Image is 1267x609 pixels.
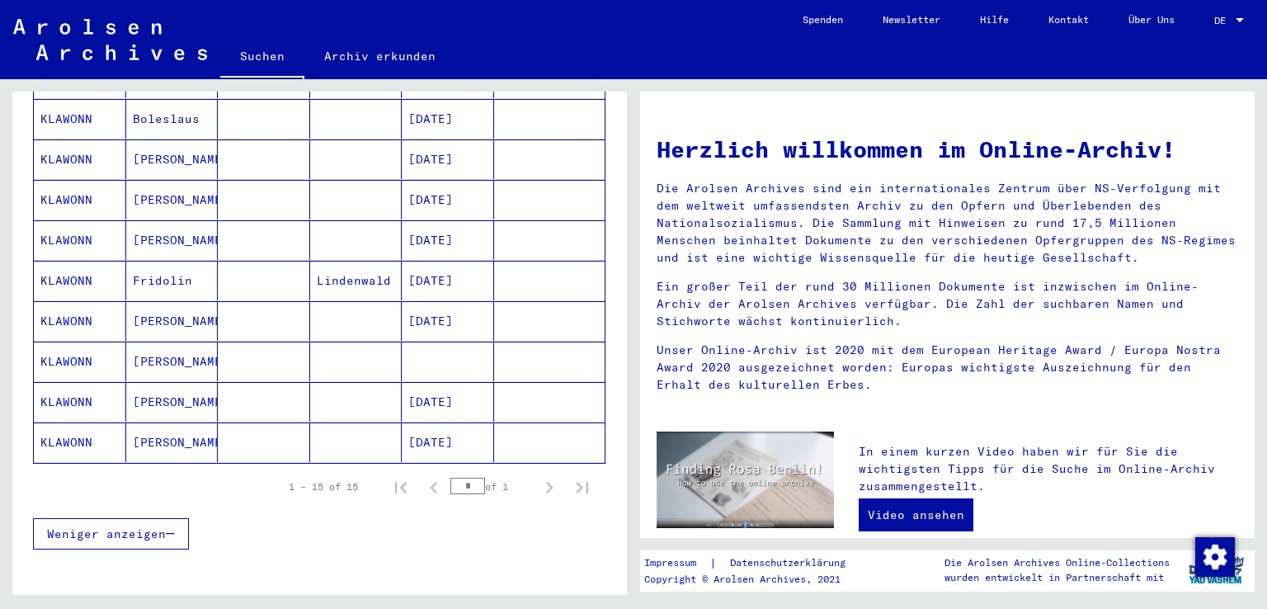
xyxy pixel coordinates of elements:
[402,220,494,260] mat-cell: [DATE]
[289,479,358,494] div: 1 – 15 of 15
[34,342,126,381] mat-cell: KLAWONN
[859,443,1238,495] p: In einem kurzen Video haben wir für Sie die wichtigsten Tipps für die Suche im Online-Archiv zusa...
[402,423,494,462] mat-cell: [DATE]
[34,382,126,422] mat-cell: KLAWONN
[533,470,566,503] button: Next page
[417,470,450,503] button: Previous page
[657,432,834,528] img: video.jpg
[126,382,219,422] mat-cell: [PERSON_NAME]
[402,139,494,179] mat-cell: [DATE]
[402,301,494,341] mat-cell: [DATE]
[1195,537,1235,577] img: Zustimmung ändern
[220,36,304,79] a: Suchen
[402,261,494,300] mat-cell: [DATE]
[944,570,1170,585] p: wurden entwickelt in Partnerschaft mit
[402,99,494,139] mat-cell: [DATE]
[47,526,166,541] span: Weniger anzeigen
[566,470,599,503] button: Last page
[304,36,455,76] a: Archiv erkunden
[657,278,1238,330] p: Ein großer Teil der rund 30 Millionen Dokumente ist inzwischen im Online-Archiv der Arolsen Archi...
[126,139,219,179] mat-cell: [PERSON_NAME]
[34,423,126,462] mat-cell: KLAWONN
[34,261,126,300] mat-cell: KLAWONN
[126,423,219,462] mat-cell: [PERSON_NAME]
[384,470,417,503] button: First page
[126,301,219,341] mat-cell: [PERSON_NAME]
[450,479,533,494] div: of 1
[944,555,1170,570] p: Die Arolsen Archives Online-Collections
[34,301,126,341] mat-cell: KLAWONN
[1214,15,1232,26] span: DE
[644,555,865,572] div: |
[657,180,1238,267] p: Die Arolsen Archives sind ein internationales Zentrum über NS-Verfolgung mit dem weltweit umfasse...
[310,261,403,300] mat-cell: Lindenwald
[644,572,865,587] p: Copyright © Arolsen Archives, 2021
[1185,550,1247,591] img: yv_logo.png
[126,220,219,260] mat-cell: [PERSON_NAME]
[34,139,126,179] mat-cell: KLAWONN
[126,261,219,300] mat-cell: Fridolin
[644,555,709,572] a: Impressum
[126,342,219,381] mat-cell: [PERSON_NAME]
[402,382,494,422] mat-cell: [DATE]
[126,99,219,139] mat-cell: Boleslaus
[402,180,494,220] mat-cell: [DATE]
[34,220,126,260] mat-cell: KLAWONN
[859,498,973,531] a: Video ansehen
[126,180,219,220] mat-cell: [PERSON_NAME]
[34,180,126,220] mat-cell: KLAWONN
[33,518,189,550] button: Weniger anzeigen
[34,99,126,139] mat-cell: KLAWONN
[717,555,865,572] a: Datenschutzerklärung
[13,19,207,60] img: Arolsen_neg.svg
[657,342,1238,394] p: Unser Online-Archiv ist 2020 mit dem European Heritage Award / Europa Nostra Award 2020 ausgezeic...
[657,132,1238,167] h1: Herzlich willkommen im Online-Archiv!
